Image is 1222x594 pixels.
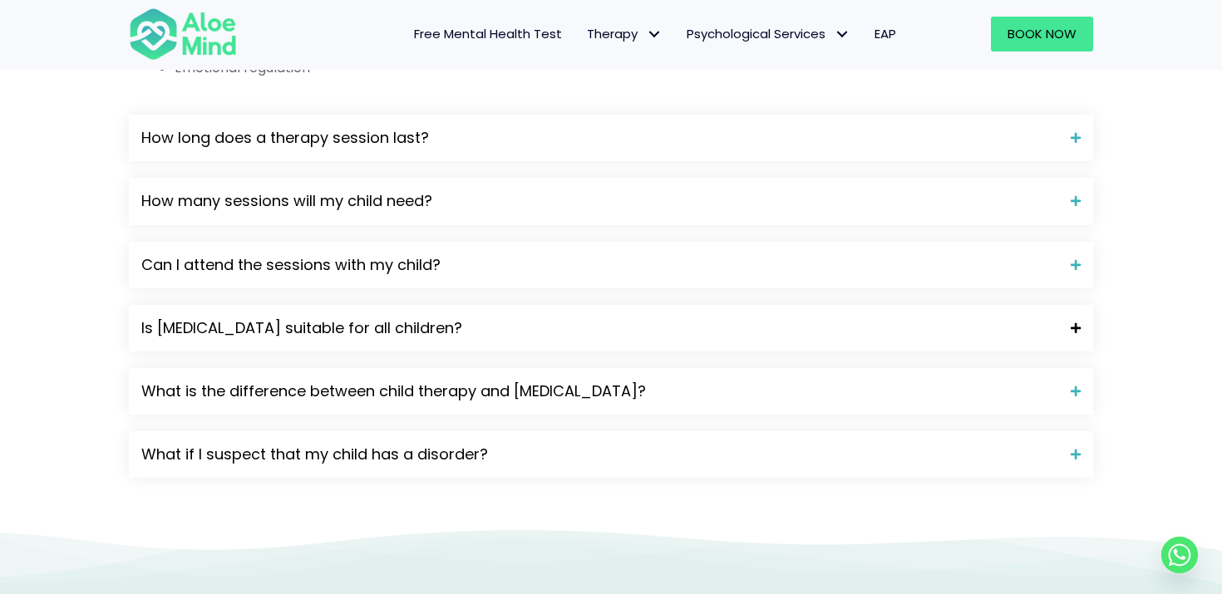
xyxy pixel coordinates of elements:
[875,25,896,42] span: EAP
[587,25,662,42] span: Therapy
[141,127,1058,149] span: How long does a therapy session last?
[830,22,854,47] span: Psychological Services: submenu
[141,190,1058,212] span: How many sessions will my child need?
[141,317,1058,339] span: Is [MEDICAL_DATA] suitable for all children?
[574,17,674,52] a: TherapyTherapy: submenu
[687,25,850,42] span: Psychological Services
[129,7,237,61] img: Aloe mind Logo
[991,17,1093,52] a: Book Now
[414,25,562,42] span: Free Mental Health Test
[1008,25,1077,42] span: Book Now
[259,17,909,52] nav: Menu
[402,17,574,52] a: Free Mental Health Test
[1161,537,1198,573] a: Whatsapp
[642,22,666,47] span: Therapy: submenu
[674,17,862,52] a: Psychological ServicesPsychological Services: submenu
[862,17,909,52] a: EAP
[141,380,1058,402] span: What is the difference between child therapy and [MEDICAL_DATA]?
[141,444,1058,465] span: What if I suspect that my child has a disorder?
[141,254,1058,276] span: Can I attend the sessions with my child?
